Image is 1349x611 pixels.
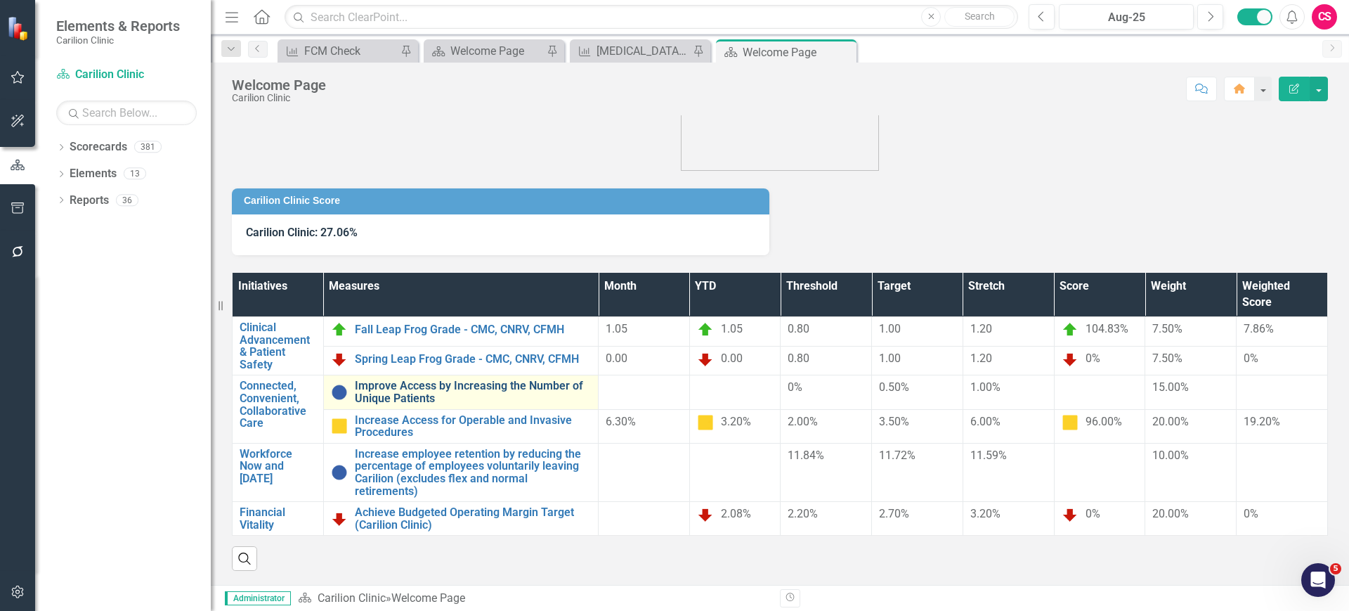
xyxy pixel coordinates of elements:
a: Financial Vitality [240,506,316,531]
span: 7.50% [1152,352,1182,365]
div: 13 [124,168,146,180]
span: 2.00% [788,415,818,428]
span: 10.00% [1152,449,1189,462]
div: Welcome Page [743,44,853,61]
img: On Target [331,321,348,338]
span: 3.20% [721,415,751,428]
span: Carilion Clinic: 27.06% [246,226,358,239]
span: 96.00% [1086,415,1122,428]
iframe: Intercom live chat [1301,563,1335,597]
span: 0% [1244,352,1258,365]
td: Double-Click to Edit Right Click for Context Menu [233,443,324,501]
img: Below Plan [1062,506,1078,523]
div: Welcome Page [391,591,465,605]
td: Double-Click to Edit Right Click for Context Menu [323,346,598,375]
a: Increase Access for Operable and Invasive Procedures [355,414,591,439]
img: No Information [331,464,348,481]
div: [MEDICAL_DATA] Use for CVD Prevention [597,42,689,60]
button: Aug-25 [1059,4,1194,30]
img: Caution [697,414,714,431]
a: Welcome Page [427,42,543,60]
img: On Target [1062,321,1078,338]
div: FCM Check [304,42,397,60]
span: 0.00 [721,352,743,365]
span: 7.86% [1244,322,1274,335]
span: 20.00% [1152,415,1189,428]
span: 1.05 [606,322,627,335]
div: 36 [116,194,138,206]
input: Search Below... [56,101,197,125]
div: Carilion Clinic [232,93,326,103]
button: Search [944,7,1015,27]
a: Improve Access by Increasing the Number of Unique Patients [355,380,591,404]
span: Elements & Reports [56,18,180,34]
a: Connected, Convenient, Collaborative Care [240,380,316,429]
td: Double-Click to Edit Right Click for Context Menu [323,317,598,347]
h3: Carilion Clinic Score [244,195,762,206]
span: 5 [1330,563,1341,574]
a: Carilion Clinic [56,67,197,83]
a: Clinical Advancement & Patient Safety [240,321,316,371]
span: 1.05 [721,322,743,335]
a: Elements [70,166,117,182]
img: On Target [697,321,714,338]
span: 19.20% [1244,415,1280,428]
span: 6.00% [970,415,1001,428]
input: Search ClearPoint... [285,5,1018,30]
span: 6.30% [606,415,636,428]
span: 0% [1086,507,1100,520]
span: 15.00% [1152,380,1189,394]
img: Below Plan [331,510,348,527]
a: Carilion Clinic [318,591,386,605]
td: Double-Click to Edit Right Click for Context Menu [323,443,598,501]
span: 11.59% [970,449,1007,462]
span: 3.50% [879,415,909,428]
td: Double-Click to Edit Right Click for Context Menu [323,502,598,536]
span: 11.84% [788,449,824,462]
img: Below Plan [697,506,714,523]
div: Aug-25 [1064,9,1189,26]
a: Reports [70,193,109,209]
span: 11.72% [879,449,915,462]
td: Double-Click to Edit Right Click for Context Menu [323,375,598,409]
span: 3.20% [970,507,1001,520]
img: Caution [1062,414,1078,431]
span: 104.83% [1086,322,1128,335]
span: 1.00% [970,380,1001,394]
div: 381 [134,141,162,153]
small: Carilion Clinic [56,34,180,46]
span: 0.00 [606,352,627,365]
span: Administrator [225,591,291,605]
span: 0.50% [879,380,909,394]
a: Fall Leap Frog Grade - CMC, CNRV, CFMH [355,323,591,336]
img: Below Plan [1062,351,1078,368]
span: 2.08% [721,507,751,520]
span: 1.20 [970,322,992,335]
span: 1.00 [879,322,901,335]
a: [MEDICAL_DATA] Use for CVD Prevention [573,42,689,60]
span: 2.20% [788,507,818,520]
div: Welcome Page [232,77,326,93]
span: 7.50% [1152,322,1182,335]
span: Search [965,11,995,22]
img: Below Plan [697,351,714,368]
div: Welcome Page [450,42,543,60]
a: Increase employee retention by reducing the percentage of employees voluntarily leaving Carilion ... [355,448,591,497]
img: carilion%20clinic%20logo%202.0.png [681,86,879,171]
a: FCM Check [281,42,397,60]
div: CS [1312,4,1337,30]
div: » [298,591,769,607]
a: Workforce Now and [DATE] [240,448,316,485]
a: Spring Leap Frog Grade - CMC, CNRV, CFMH [355,353,591,366]
img: Caution [331,418,348,435]
td: Double-Click to Edit Right Click for Context Menu [233,502,324,536]
span: 1.00 [879,352,901,365]
td: Double-Click to Edit Right Click for Context Menu [233,317,324,375]
img: ClearPoint Strategy [7,15,32,40]
td: Double-Click to Edit Right Click for Context Menu [323,409,598,443]
span: 0.80 [788,352,809,365]
img: No Information [331,384,348,401]
span: 0% [1244,507,1258,520]
span: 2.70% [879,507,909,520]
span: 1.20 [970,352,992,365]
